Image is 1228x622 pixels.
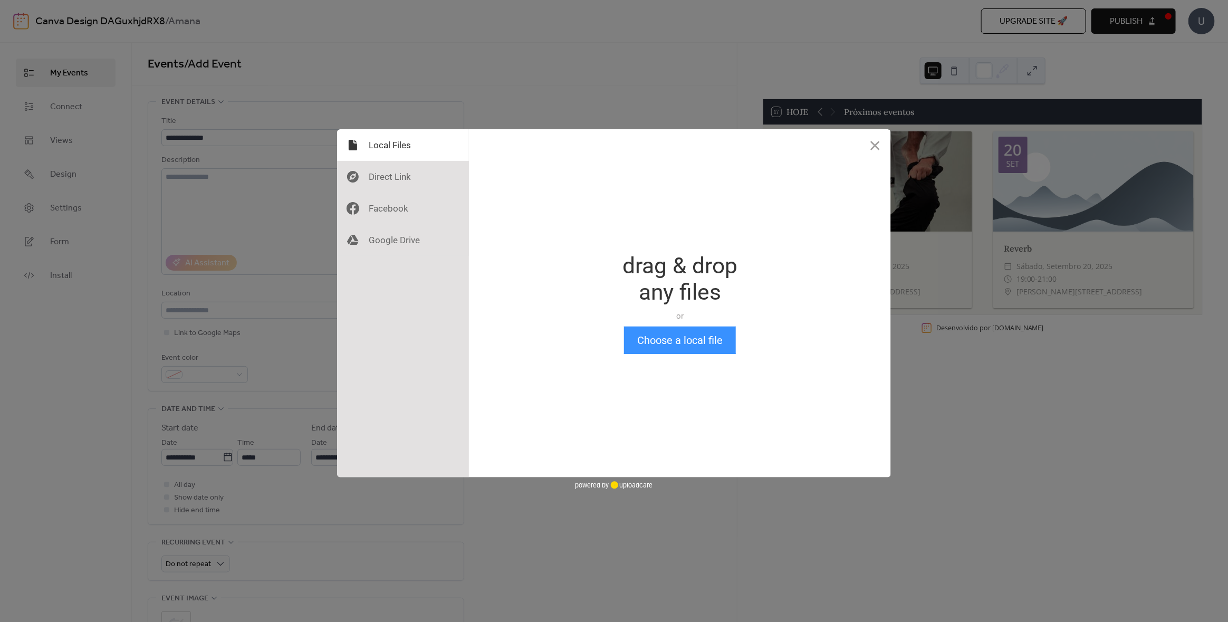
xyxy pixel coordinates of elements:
[575,477,653,493] div: powered by
[337,193,469,224] div: Facebook
[624,327,736,354] button: Choose a local file
[859,129,891,161] button: Close
[622,253,737,305] div: drag & drop any files
[337,161,469,193] div: Direct Link
[337,129,469,161] div: Local Files
[609,481,653,489] a: uploadcare
[337,224,469,256] div: Google Drive
[622,311,737,321] div: or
